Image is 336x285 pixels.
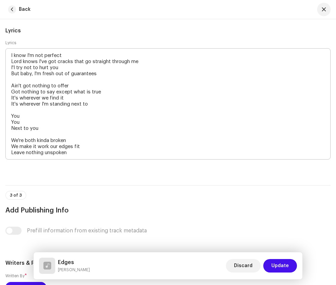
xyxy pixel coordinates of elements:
label: Lyrics [5,40,16,46]
h5: Lyrics [5,27,331,35]
small: Edges [58,266,90,273]
h5: Edges [58,258,90,266]
h3: Add Publishing Info [5,205,331,216]
span: 3 of 3 [10,193,22,197]
span: Discard [234,259,253,273]
button: Back [5,3,36,16]
button: Update [263,259,297,273]
span: Back [19,3,31,16]
small: Written By [5,274,25,278]
span: Update [271,259,289,273]
button: Discard [226,259,261,273]
h5: Writers & Publishers [5,259,331,267]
